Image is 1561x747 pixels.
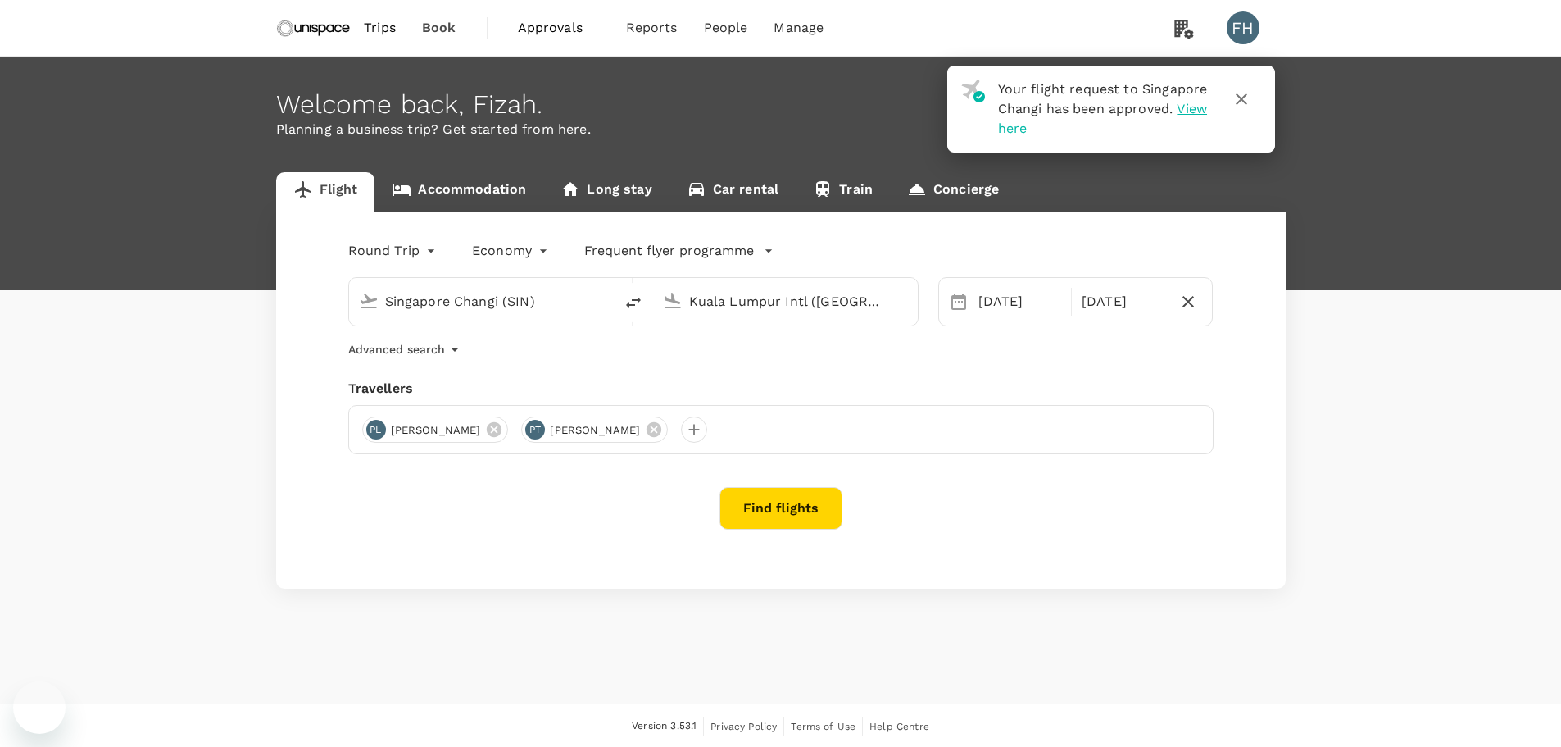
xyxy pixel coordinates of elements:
button: Open [602,299,606,303]
img: Unispace [276,10,352,46]
a: Flight [276,172,375,212]
span: [PERSON_NAME] [381,422,491,439]
div: FH [1227,11,1259,44]
div: Round Trip [348,238,440,264]
div: PT[PERSON_NAME] [521,417,668,443]
div: [DATE] [1075,285,1171,318]
input: Depart from [385,289,579,314]
button: Open [906,299,910,303]
button: Frequent flyer programme [584,241,774,261]
span: Privacy Policy [710,721,777,732]
p: Advanced search [348,341,445,358]
a: Terms of Use [791,717,855,736]
span: Manage [774,18,824,38]
span: Book [422,18,456,38]
a: Long stay [543,172,669,212]
div: [DATE] [972,285,1068,318]
p: Frequent flyer programme [584,241,754,261]
button: Advanced search [348,339,465,359]
button: delete [614,283,653,322]
div: Welcome back , Fizah . [276,89,1286,120]
span: Help Centre [869,721,929,732]
a: Train [796,172,890,212]
iframe: Button to launch messaging window [13,681,66,734]
span: Trips [364,18,396,38]
a: Accommodation [374,172,543,212]
div: PT [525,420,545,440]
a: Help Centre [869,717,929,736]
div: Economy [472,238,551,264]
p: Planning a business trip? Get started from here. [276,120,1286,139]
a: Privacy Policy [710,717,777,736]
span: Your flight request to Singapore Changi has been approved. [998,81,1208,116]
input: Going to [689,289,883,314]
img: flight-approved [961,80,985,102]
a: Car rental [669,172,796,212]
span: Reports [626,18,678,38]
span: Version 3.53.1 [632,718,697,735]
a: Concierge [890,172,1016,212]
span: Terms of Use [791,721,855,732]
div: PL[PERSON_NAME] [362,417,509,443]
span: [PERSON_NAME] [540,422,650,439]
span: Approvals [518,18,600,38]
span: People [704,18,748,38]
div: PL [366,420,386,440]
button: Find flights [719,487,842,530]
div: Travellers [348,379,1214,399]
